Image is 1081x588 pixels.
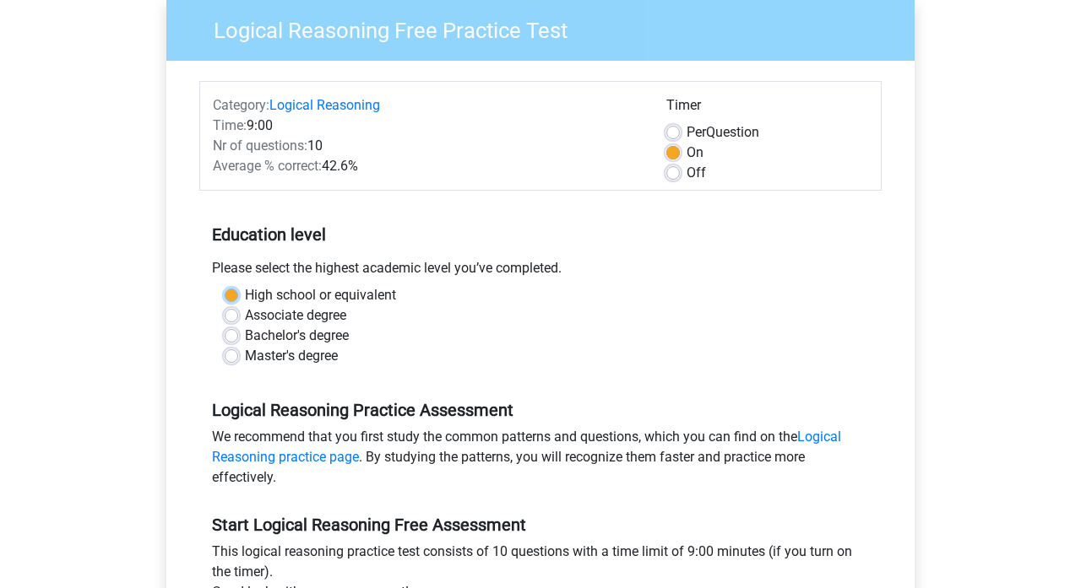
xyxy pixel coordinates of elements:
[687,122,759,143] label: Question
[666,95,868,122] div: Timer
[212,218,869,251] h5: Education level
[212,400,869,420] h5: Logical Reasoning Practice Assessment
[245,285,396,305] label: High school or equivalent
[269,97,380,113] a: Logical Reasoning
[687,163,706,183] label: Off
[200,116,654,136] div: 9:00
[213,117,247,133] span: Time:
[213,97,269,113] span: Category:
[193,11,902,44] h3: Logical Reasoning Free Practice Test
[199,258,882,285] div: Please select the highest academic level you’ve completed.
[245,326,349,346] label: Bachelor's degree
[213,138,307,154] span: Nr of questions:
[213,158,322,174] span: Average % correct:
[200,156,654,176] div: 42.6%
[687,143,703,163] label: On
[245,346,338,366] label: Master's degree
[245,305,346,326] label: Associate degree
[199,427,882,494] div: We recommend that you first study the common patterns and questions, which you can find on the . ...
[212,515,869,535] h5: Start Logical Reasoning Free Assessment
[687,124,706,140] span: Per
[200,136,654,156] div: 10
